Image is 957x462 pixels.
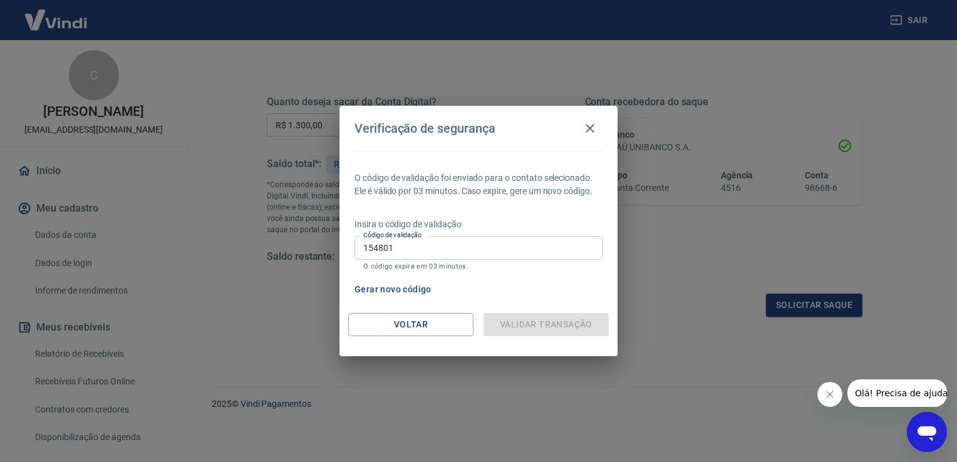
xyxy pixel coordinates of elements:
[354,121,495,136] h4: Verificação de segurança
[847,379,947,407] iframe: Mensagem da empresa
[363,262,594,270] p: O código expira em 03 minutos.
[363,230,422,240] label: Código de validação
[349,278,437,301] button: Gerar novo código
[8,9,105,19] span: Olá! Precisa de ajuda?
[348,313,473,336] button: Voltar
[354,172,603,198] p: O código de validação foi enviado para o contato selecionado. Ele é válido por 03 minutos. Caso e...
[817,382,842,407] iframe: Fechar mensagem
[907,412,947,452] iframe: Botão para abrir a janela de mensagens
[354,218,603,231] p: Insira o código de validação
